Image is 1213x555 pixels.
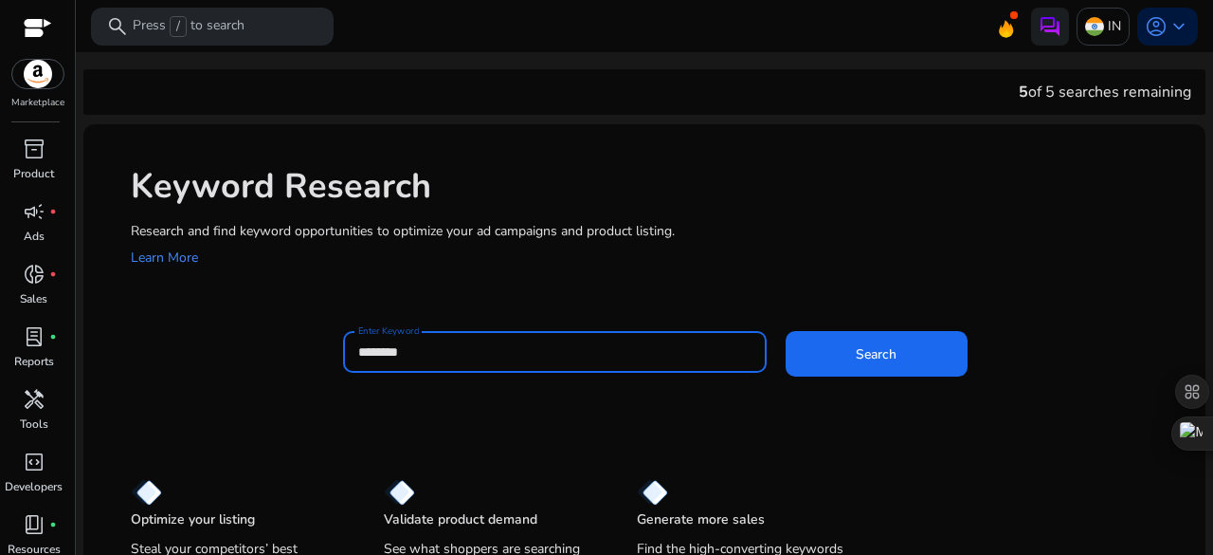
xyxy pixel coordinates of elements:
span: inventory_2 [23,138,45,160]
span: / [170,16,187,37]
p: Marketplace [11,96,64,110]
img: amazon.svg [12,60,63,88]
button: Search [786,331,968,377]
span: fiber_manual_record [49,333,57,341]
p: Reports [14,353,54,370]
img: in.svg [1085,17,1104,36]
span: campaign [23,200,45,223]
p: Ads [24,228,45,245]
span: account_circle [1145,15,1168,38]
p: IN [1108,9,1121,43]
img: diamond.svg [637,479,668,506]
p: Optimize your listing [131,510,255,529]
a: Learn More [131,249,198,267]
span: lab_profile [23,325,45,348]
img: diamond.svg [131,479,162,506]
span: fiber_manual_record [49,270,57,278]
p: Validate product demand [384,510,537,529]
span: search [106,15,129,38]
span: code_blocks [23,451,45,473]
p: Tools [20,416,48,433]
span: keyboard_arrow_down [1168,15,1190,38]
span: book_4 [23,513,45,536]
div: of 5 searches remaining [1019,81,1191,103]
span: fiber_manual_record [49,208,57,215]
span: donut_small [23,263,45,286]
p: Generate more sales [637,510,765,529]
mat-label: Enter Keyword [358,324,419,338]
span: handyman [23,388,45,411]
img: diamond.svg [384,479,415,506]
span: fiber_manual_record [49,521,57,528]
span: Search [856,344,896,364]
span: 5 [1019,82,1028,102]
p: Press to search [133,16,244,37]
p: Developers [5,478,63,495]
h1: Keyword Research [131,166,1186,207]
p: Research and find keyword opportunities to optimize your ad campaigns and product listing. [131,221,1186,241]
p: Product [13,165,54,182]
p: Sales [20,290,47,307]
